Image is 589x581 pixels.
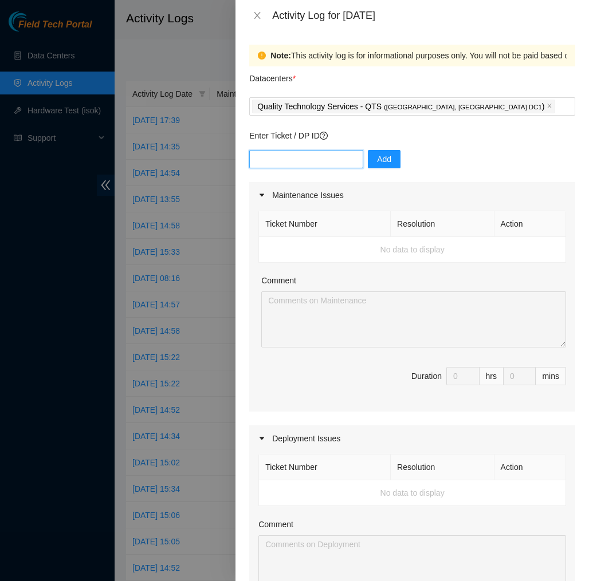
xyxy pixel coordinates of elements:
[494,454,566,480] th: Action
[270,49,291,62] strong: Note:
[411,370,442,382] div: Duration
[258,518,293,531] label: Comment
[272,9,575,22] div: Activity Log for [DATE]
[391,211,494,237] th: Resolution
[249,10,265,21] button: Close
[391,454,494,480] th: Resolution
[261,291,566,347] textarea: Comment
[259,454,391,480] th: Ticket Number
[547,103,552,110] span: close
[258,192,265,199] span: caret-right
[320,132,328,140] span: question-circle
[258,435,265,442] span: caret-right
[480,367,504,385] div: hrs
[258,52,266,60] span: exclamation-circle
[259,480,566,506] td: No data to display
[249,182,575,208] div: Maintenance Issues
[259,237,566,263] td: No data to display
[259,211,391,237] th: Ticket Number
[257,100,544,113] p: Quality Technology Services - QTS )
[249,66,296,85] p: Datacenters
[494,211,566,237] th: Action
[377,153,391,165] span: Add
[249,425,575,452] div: Deployment Issues
[261,274,296,287] label: Comment
[253,11,262,20] span: close
[368,150,400,168] button: Add
[249,129,575,142] p: Enter Ticket / DP ID
[384,104,542,110] span: ( [GEOGRAPHIC_DATA], [GEOGRAPHIC_DATA] DC1
[536,367,566,385] div: mins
